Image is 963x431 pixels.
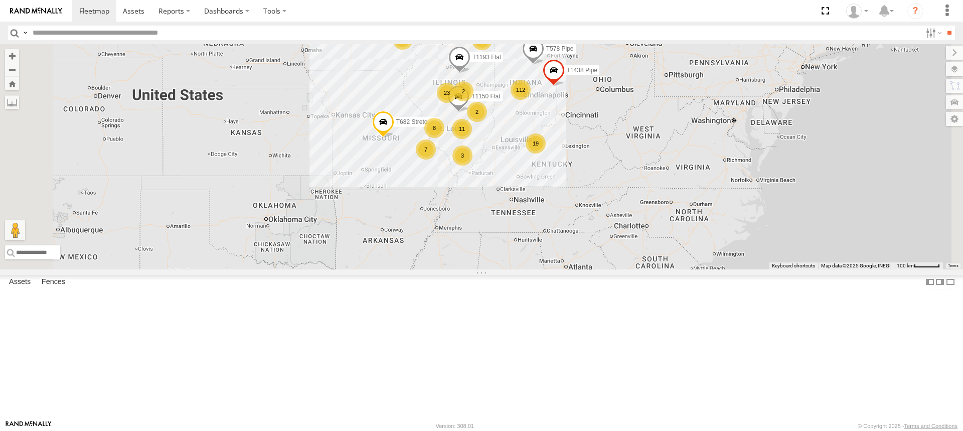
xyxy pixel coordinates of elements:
[471,93,500,100] span: T1150 Flat
[904,423,957,429] a: Terms and Conditions
[416,139,436,160] div: 7
[546,45,574,52] span: T578 Pipe
[821,263,891,268] span: Map data ©2025 Google, INEGI
[37,275,70,289] label: Fences
[526,133,546,154] div: 19
[393,30,413,50] div: 9
[935,275,945,290] label: Dock Summary Table to the Right
[567,67,597,74] span: T1438 Pipe
[472,30,492,50] div: 76
[10,8,62,15] img: rand-logo.svg
[467,102,487,122] div: 2
[452,146,472,166] div: 3
[858,423,957,429] div: © Copyright 2025 -
[946,112,963,126] label: Map Settings
[396,118,442,125] span: T682 Stretch Flat
[925,275,935,290] label: Dock Summary Table to the Left
[5,49,19,63] button: Zoom in
[437,83,457,103] div: 23
[6,421,52,431] a: Visit our Website
[5,77,19,90] button: Zoom Home
[5,63,19,77] button: Zoom out
[436,423,474,429] div: Version: 308.01
[945,275,955,290] label: Hide Summary Table
[4,275,36,289] label: Assets
[5,95,19,109] label: Measure
[5,220,25,240] button: Drag Pegman onto the map to open Street View
[772,262,815,269] button: Keyboard shortcuts
[897,263,914,268] span: 100 km
[424,118,444,138] div: 8
[472,53,501,60] span: T1193 Flat
[894,262,943,269] button: Map Scale: 100 km per 48 pixels
[453,81,473,101] div: 2
[922,26,943,40] label: Search Filter Options
[907,3,923,19] i: ?
[21,26,29,40] label: Search Query
[843,4,872,19] div: Alex Mahr
[452,119,472,139] div: 11
[948,264,958,268] a: Terms (opens in new tab)
[511,80,531,100] div: 112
